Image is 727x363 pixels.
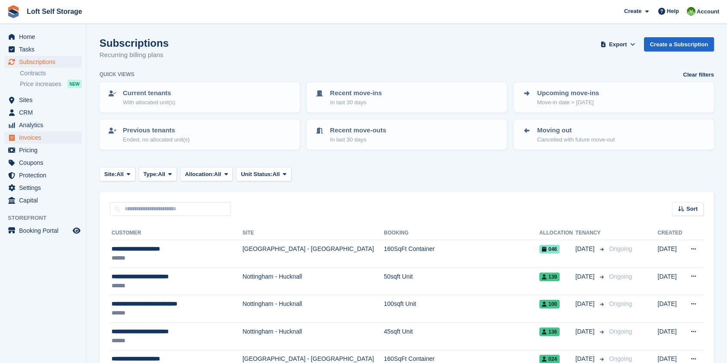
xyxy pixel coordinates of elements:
[19,225,71,237] span: Booking Portal
[243,240,384,268] td: [GEOGRAPHIC_DATA] - [GEOGRAPHIC_DATA]
[599,37,637,51] button: Export
[19,119,71,131] span: Analytics
[658,226,684,240] th: Created
[23,4,86,19] a: Loft Self Storage
[330,125,386,135] p: Recent move-outs
[99,167,135,181] button: Site: All
[686,205,698,213] span: Sort
[185,170,214,179] span: Allocation:
[384,226,539,240] th: Booking
[7,5,20,18] img: stora-icon-8386f47178a22dfd0bd8f6a31ec36ba5ce8667c1dd55bd0f319d3a0aa187defe.svg
[144,170,158,179] span: Type:
[4,106,82,119] a: menu
[19,169,71,181] span: Protection
[243,322,384,350] td: Nottingham - Hucknall
[4,157,82,169] a: menu
[609,328,632,335] span: Ongoing
[123,135,190,144] p: Ended, no allocated unit(s)
[609,245,632,252] span: Ongoing
[241,170,272,179] span: Unit Status:
[99,50,169,60] p: Recurring billing plans
[19,31,71,43] span: Home
[214,170,221,179] span: All
[539,328,560,336] span: 136
[19,43,71,55] span: Tasks
[19,144,71,156] span: Pricing
[19,56,71,68] span: Subscriptions
[330,135,386,144] p: In last 30 days
[99,37,169,49] h1: Subscriptions
[609,300,632,307] span: Ongoing
[8,214,86,222] span: Storefront
[384,295,539,323] td: 100sqft Unit
[123,88,175,98] p: Current tenants
[697,7,719,16] span: Account
[110,226,243,240] th: Customer
[537,125,615,135] p: Moving out
[158,170,165,179] span: All
[272,170,280,179] span: All
[687,7,695,16] img: James Johnson
[539,226,576,240] th: Allocation
[4,56,82,68] a: menu
[123,125,190,135] p: Previous tenants
[19,106,71,119] span: CRM
[4,119,82,131] a: menu
[330,98,382,107] p: In last 30 days
[4,31,82,43] a: menu
[99,71,135,78] h6: Quick views
[19,94,71,106] span: Sites
[67,80,82,88] div: NEW
[539,273,560,281] span: 139
[384,322,539,350] td: 45sqft Unit
[658,322,684,350] td: [DATE]
[576,299,596,308] span: [DATE]
[4,225,82,237] a: menu
[539,300,560,308] span: 100
[330,88,382,98] p: Recent move-ins
[537,88,599,98] p: Upcoming move-ins
[4,43,82,55] a: menu
[243,226,384,240] th: Site
[537,135,615,144] p: Cancelled with future move-out
[576,244,596,254] span: [DATE]
[180,167,233,181] button: Allocation: All
[576,327,596,336] span: [DATE]
[658,240,684,268] td: [DATE]
[4,194,82,206] a: menu
[609,355,632,362] span: Ongoing
[104,170,116,179] span: Site:
[100,83,299,112] a: Current tenants With allocated unit(s)
[609,40,627,49] span: Export
[100,120,299,149] a: Previous tenants Ended, no allocated unit(s)
[384,267,539,295] td: 50sqft Unit
[609,273,632,280] span: Ongoing
[139,167,177,181] button: Type: All
[243,267,384,295] td: Nottingham - Hucknall
[644,37,714,51] a: Create a Subscription
[658,295,684,323] td: [DATE]
[307,120,506,149] a: Recent move-outs In last 30 days
[624,7,641,16] span: Create
[576,226,606,240] th: Tenancy
[515,120,713,149] a: Moving out Cancelled with future move-out
[307,83,506,112] a: Recent move-ins In last 30 days
[71,225,82,236] a: Preview store
[19,157,71,169] span: Coupons
[236,167,291,181] button: Unit Status: All
[537,98,599,107] p: Move-in date > [DATE]
[4,182,82,194] a: menu
[19,182,71,194] span: Settings
[243,295,384,323] td: Nottingham - Hucknall
[19,132,71,144] span: Invoices
[658,267,684,295] td: [DATE]
[4,132,82,144] a: menu
[4,94,82,106] a: menu
[116,170,124,179] span: All
[683,71,714,79] a: Clear filters
[539,245,560,254] span: 046
[4,144,82,156] a: menu
[20,80,61,88] span: Price increases
[20,69,82,77] a: Contracts
[123,98,175,107] p: With allocated unit(s)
